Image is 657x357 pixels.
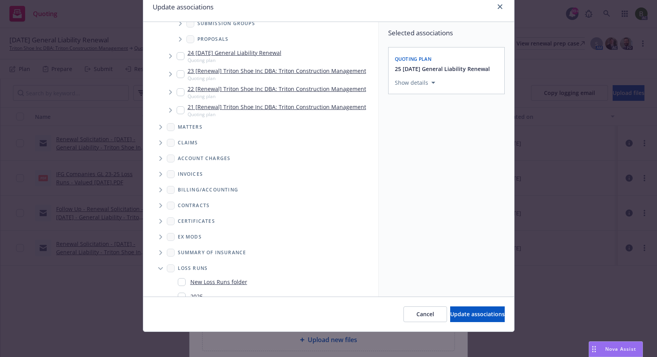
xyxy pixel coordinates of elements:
span: Invoices [178,172,203,177]
span: Summary of insurance [178,250,246,255]
a: 2025 [190,292,203,301]
span: Quoting plan [188,75,366,82]
div: Drag to move [589,342,599,357]
span: Proposals [197,37,229,42]
span: Cancel [416,310,434,318]
span: Account charges [178,156,231,161]
span: Claims [178,140,198,145]
span: Loss Runs [178,266,208,271]
span: Matters [178,125,203,129]
a: 22 [Renewal] Triton Shoe Inc DBA: Triton Construction Management [188,85,366,93]
span: Quoting plan [188,111,366,118]
button: Show details [392,78,438,87]
span: Submission groups [197,21,255,26]
span: Ex Mods [178,235,202,239]
a: New Loss Runs folder [190,278,247,286]
span: Quoting plan [188,57,281,64]
a: 24 [DATE] General Liability Renewal [188,49,281,57]
span: Contracts [178,203,210,208]
button: Nova Assist [589,341,643,357]
a: 23 [Renewal] Triton Shoe Inc DBA: Triton Construction Management [188,67,366,75]
button: Cancel [403,306,447,322]
h1: Update associations [153,2,214,12]
span: Quoting plan [395,56,432,62]
button: 25 [DATE] General Liability Renewal [395,65,490,73]
span: Selected associations [388,28,505,38]
a: 21 [Renewal] Triton Shoe Inc DBA: Triton Construction Management [188,103,366,111]
button: Update associations [450,306,505,322]
span: Billing/Accounting [178,188,239,192]
span: Nova Assist [605,346,636,352]
span: Certificates [178,219,215,224]
a: close [495,2,505,11]
span: Quoting plan [188,93,366,100]
span: Update associations [450,310,505,318]
div: Folder Tree Example [143,182,378,321]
